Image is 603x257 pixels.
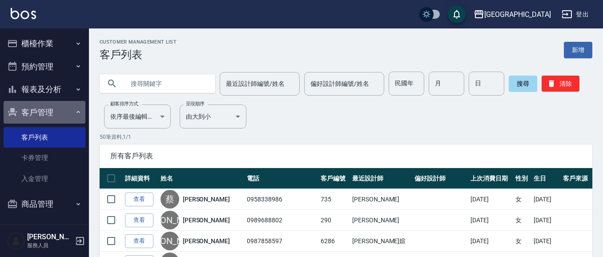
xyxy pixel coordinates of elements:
[4,101,85,124] button: 客戶管理
[186,100,205,107] label: 呈現順序
[448,5,466,23] button: save
[7,232,25,250] img: Person
[125,234,153,248] a: 查看
[110,152,582,161] span: 所有客戶列表
[245,210,318,231] td: 0989688802
[161,211,179,229] div: [PERSON_NAME]
[245,189,318,210] td: 0958338986
[183,216,230,225] a: [PERSON_NAME]
[558,6,592,23] button: 登出
[4,127,85,148] a: 客戶列表
[350,231,412,252] td: [PERSON_NAME]媗
[180,104,246,128] div: 由大到小
[561,168,592,189] th: 客戶來源
[161,232,179,250] div: [PERSON_NAME]
[412,168,468,189] th: 偏好設計師
[4,78,85,101] button: 報表及分析
[542,76,579,92] button: 清除
[513,168,531,189] th: 性別
[564,42,592,58] a: 新增
[468,210,513,231] td: [DATE]
[318,189,350,210] td: 735
[158,168,245,189] th: 姓名
[125,213,153,227] a: 查看
[104,104,171,128] div: 依序最後編輯時間
[245,231,318,252] td: 0987858597
[123,168,158,189] th: 詳細資料
[4,148,85,168] a: 卡券管理
[513,210,531,231] td: 女
[4,32,85,55] button: 櫃檯作業
[245,168,318,189] th: 電話
[161,190,179,209] div: 蔡
[4,169,85,189] a: 入金管理
[350,210,412,231] td: [PERSON_NAME]
[513,231,531,252] td: 女
[100,133,592,141] p: 50 筆資料, 1 / 1
[470,5,555,24] button: [GEOGRAPHIC_DATA]
[468,231,513,252] td: [DATE]
[318,168,350,189] th: 客戶編號
[183,237,230,245] a: [PERSON_NAME]
[125,193,153,206] a: 查看
[110,100,138,107] label: 顧客排序方式
[4,55,85,78] button: 預約管理
[350,168,412,189] th: 最近設計師
[468,168,513,189] th: 上次消費日期
[350,189,412,210] td: [PERSON_NAME]
[100,39,177,45] h2: Customer Management List
[531,231,561,252] td: [DATE]
[531,210,561,231] td: [DATE]
[468,189,513,210] td: [DATE]
[531,189,561,210] td: [DATE]
[318,210,350,231] td: 290
[318,231,350,252] td: 6286
[484,9,551,20] div: [GEOGRAPHIC_DATA]
[27,233,72,241] h5: [PERSON_NAME]
[183,195,230,204] a: [PERSON_NAME]
[125,72,208,96] input: 搜尋關鍵字
[4,193,85,216] button: 商品管理
[100,48,177,61] h3: 客戶列表
[27,241,72,249] p: 服務人員
[11,8,36,19] img: Logo
[513,189,531,210] td: 女
[509,76,537,92] button: 搜尋
[531,168,561,189] th: 生日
